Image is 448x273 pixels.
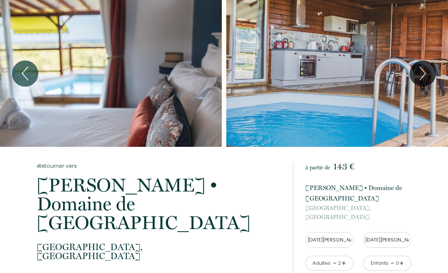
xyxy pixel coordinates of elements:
span: 143 € [333,161,354,172]
a: Retourner vers [37,162,283,170]
p: [PERSON_NAME] • Domaine de [GEOGRAPHIC_DATA] [37,176,283,232]
p: [GEOGRAPHIC_DATA] [305,204,411,222]
a: + [399,258,404,269]
div: 2 [338,259,341,267]
span: [GEOGRAPHIC_DATA], [305,204,411,213]
div: 0 [395,259,399,267]
div: Adultes [313,259,331,267]
a: + [341,258,346,269]
a: - [391,258,395,269]
p: [PERSON_NAME] • Domaine de [GEOGRAPHIC_DATA] [305,183,411,204]
span: [GEOGRAPHIC_DATA], [37,243,283,252]
input: Départ [364,232,411,247]
input: Arrivée [306,232,353,247]
button: Next [410,60,436,87]
button: Previous [12,60,38,87]
div: Enfants [371,259,388,267]
p: [GEOGRAPHIC_DATA] [37,243,283,261]
a: - [333,258,337,269]
span: à partir de [305,164,330,171]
